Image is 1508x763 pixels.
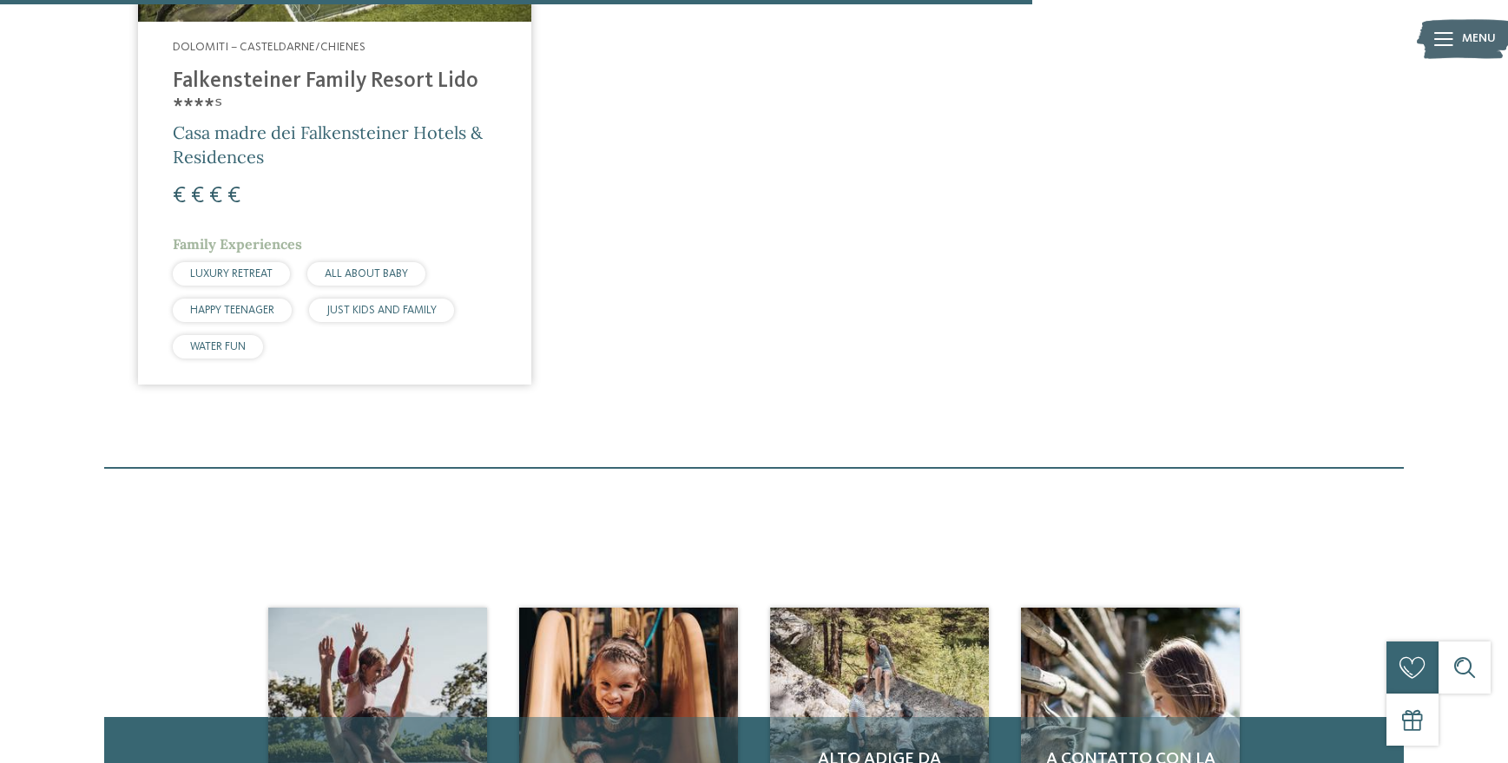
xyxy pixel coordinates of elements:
[173,41,365,53] span: Dolomiti – Casteldarne/Chienes
[209,185,222,207] span: €
[190,305,274,316] span: HAPPY TEENAGER
[190,341,246,352] span: WATER FUN
[227,185,240,207] span: €
[173,69,497,121] h4: Falkensteiner Family Resort Lido ****ˢ
[191,185,204,207] span: €
[173,185,186,207] span: €
[325,268,408,280] span: ALL ABOUT BABY
[173,122,483,168] span: Casa madre dei Falkensteiner Hotels & Residences
[173,235,302,253] span: Family Experiences
[326,305,437,316] span: JUST KIDS AND FAMILY
[190,268,273,280] span: LUXURY RETREAT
